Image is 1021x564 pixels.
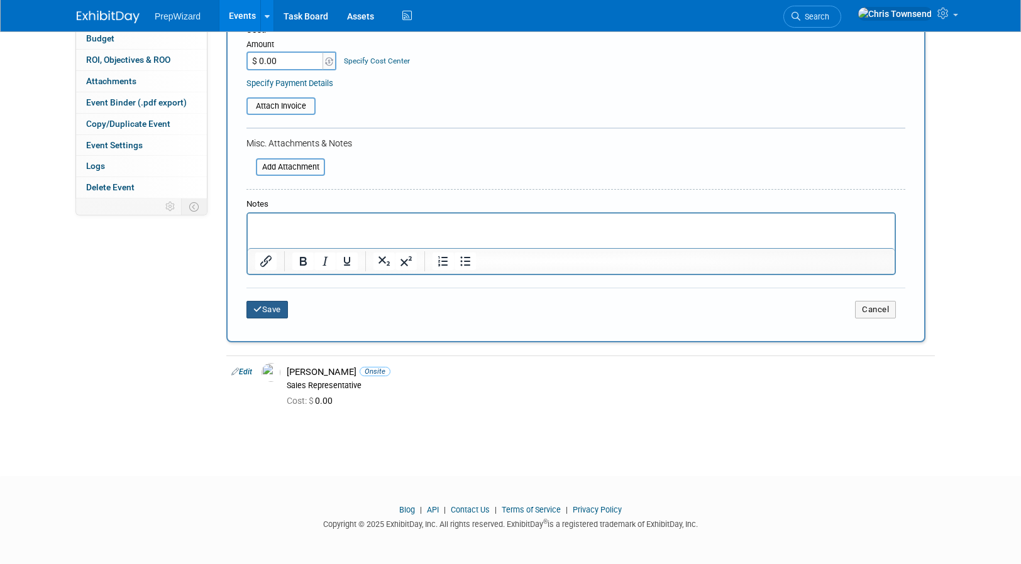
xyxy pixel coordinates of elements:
[417,505,425,514] span: |
[255,252,277,270] button: Insert/edit link
[427,505,439,514] a: API
[246,137,905,149] div: Misc. Attachments & Notes
[86,182,135,192] span: Delete Event
[76,28,207,49] a: Budget
[287,366,930,378] div: [PERSON_NAME]
[455,252,476,270] button: Bullet list
[858,7,932,21] img: Chris Townsend
[563,505,571,514] span: |
[543,518,548,525] sup: ®
[287,396,338,406] span: 0.00
[76,71,207,92] a: Attachments
[800,12,829,21] span: Search
[451,505,490,514] a: Contact Us
[492,505,500,514] span: |
[344,57,410,65] a: Specify Cost Center
[855,301,896,318] button: Cancel
[86,76,136,86] span: Attachments
[76,114,207,134] a: Copy/Duplicate Event
[86,119,170,129] span: Copy/Duplicate Event
[231,367,252,376] a: Edit
[86,33,114,43] span: Budget
[287,381,930,391] div: Sales Representative
[76,50,207,70] a: ROI, Objectives & ROO
[292,252,314,270] button: Bold
[573,505,622,514] a: Privacy Policy
[248,214,895,248] iframe: Rich Text Area
[395,252,417,270] button: Superscript
[246,301,288,318] button: Save
[783,6,841,28] a: Search
[433,252,454,270] button: Numbered list
[76,92,207,113] a: Event Binder (.pdf export)
[246,39,338,52] div: Amount
[86,55,170,65] span: ROI, Objectives & ROO
[155,11,201,21] span: PrepWizard
[287,396,315,406] span: Cost: $
[182,198,207,215] td: Toggle Event Tabs
[86,97,187,107] span: Event Binder (.pdf export)
[246,198,896,210] div: Notes
[336,252,358,270] button: Underline
[86,161,105,171] span: Logs
[246,79,333,88] a: Specify Payment Details
[76,177,207,198] a: Delete Event
[86,140,143,150] span: Event Settings
[77,11,140,23] img: ExhibitDay
[360,367,390,376] span: Onsite
[441,505,449,514] span: |
[76,135,207,156] a: Event Settings
[314,252,336,270] button: Italic
[160,198,182,215] td: Personalize Event Tab Strip
[399,505,415,514] a: Blog
[373,252,395,270] button: Subscript
[76,156,207,176] a: Logs
[502,505,561,514] a: Terms of Service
